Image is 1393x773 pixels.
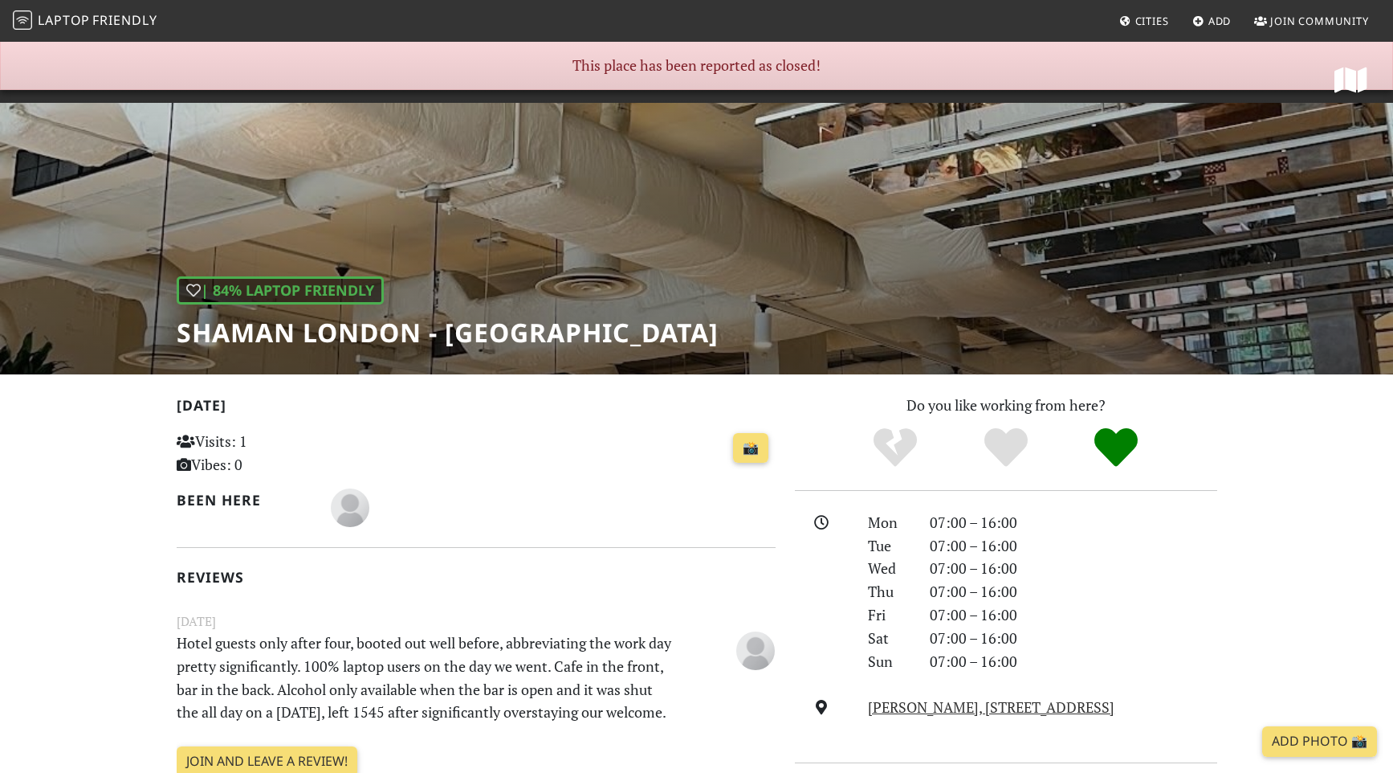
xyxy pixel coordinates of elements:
[733,433,768,464] a: 📸
[840,426,951,470] div: No
[736,639,775,658] span: Anonymous
[858,511,919,534] div: Mon
[858,650,919,673] div: Sun
[92,11,157,29] span: Friendly
[177,569,776,586] h2: Reviews
[920,603,1227,627] div: 07:00 – 16:00
[736,632,775,670] img: blank-535327c66bd565773addf3077783bbfce4b00ec00e9fd257753287c682c7fa38.png
[331,497,369,516] span: Lydia Cole
[951,426,1061,470] div: Yes
[1135,14,1169,28] span: Cities
[920,557,1227,580] div: 07:00 – 16:00
[1186,6,1238,35] a: Add
[177,317,719,348] h1: Shaman London - [GEOGRAPHIC_DATA]
[167,632,682,724] p: Hotel guests only after four, booted out well before, abbreviating the work day pretty significan...
[13,10,32,30] img: LaptopFriendly
[858,557,919,580] div: Wed
[920,511,1227,534] div: 07:00 – 16:00
[858,603,919,627] div: Fri
[795,394,1217,417] p: Do you like working from here?
[38,11,90,29] span: Laptop
[920,534,1227,558] div: 07:00 – 16:00
[1248,6,1375,35] a: Join Community
[13,7,157,35] a: LaptopFriendly LaptopFriendly
[331,489,369,527] img: blank-535327c66bd565773addf3077783bbfce4b00ec00e9fd257753287c682c7fa38.png
[1113,6,1175,35] a: Cities
[177,492,312,509] h2: Been here
[1262,726,1377,757] a: Add Photo 📸
[167,611,785,632] small: [DATE]
[920,627,1227,650] div: 07:00 – 16:00
[177,430,364,476] p: Visits: 1 Vibes: 0
[1061,426,1171,470] div: Definitely!
[868,697,1114,717] a: [PERSON_NAME], [STREET_ADDRESS]
[858,580,919,603] div: Thu
[920,650,1227,673] div: 07:00 – 16:00
[1208,14,1232,28] span: Add
[858,627,919,650] div: Sat
[177,276,384,305] div: | 84% Laptop Friendly
[1270,14,1369,28] span: Join Community
[177,397,776,420] h2: [DATE]
[858,534,919,558] div: Tue
[920,580,1227,603] div: 07:00 – 16:00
